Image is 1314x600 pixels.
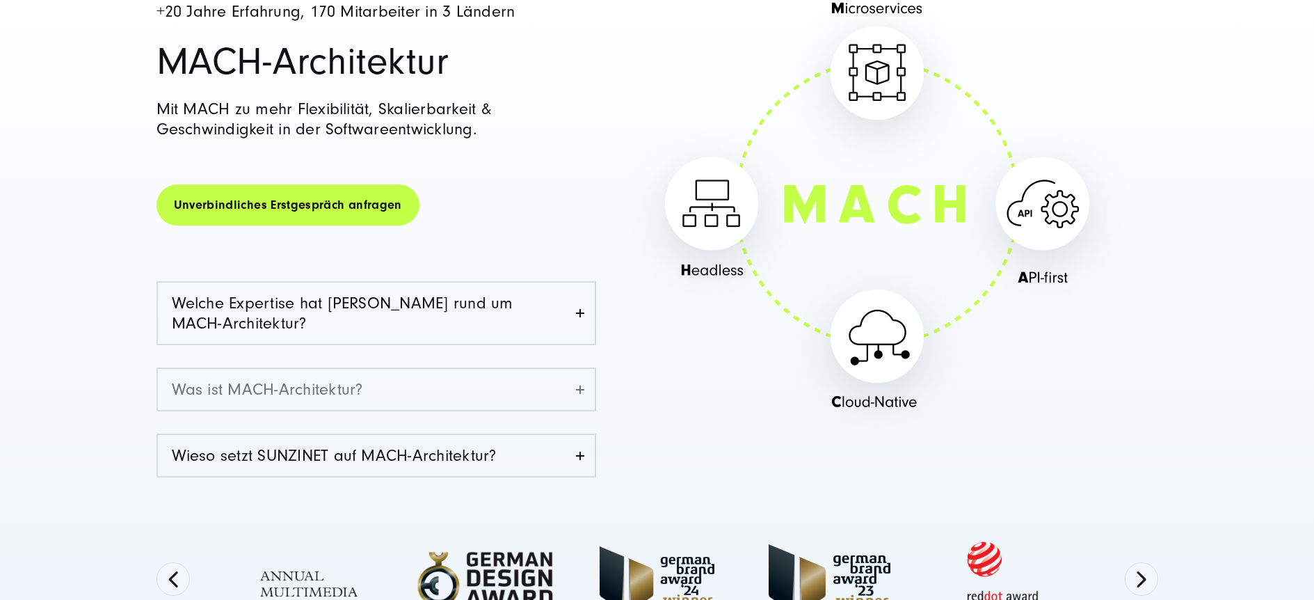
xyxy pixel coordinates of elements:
[157,562,190,596] button: Previous
[158,369,595,410] a: Was ist MACH-Architektur?
[158,283,595,344] a: Welche Expertise hat [PERSON_NAME] rund um MACH-Architektur?
[157,100,491,139] span: Mit MACH zu mehr Flexibilität, Skalierbarkeit & Geschwindigkeit in der Softwareentwicklung.
[1125,562,1158,596] button: Next
[158,435,595,476] a: Wieso setzt SUNZINET auf MACH-Architektur?
[157,184,419,226] a: Unverbindliches Erstgespräch anfragen
[157,3,596,21] h4: +20 Jahre Erfahrung, 170 Mitarbeiter in 3 Ländern
[157,42,596,81] h1: MACH-Architektur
